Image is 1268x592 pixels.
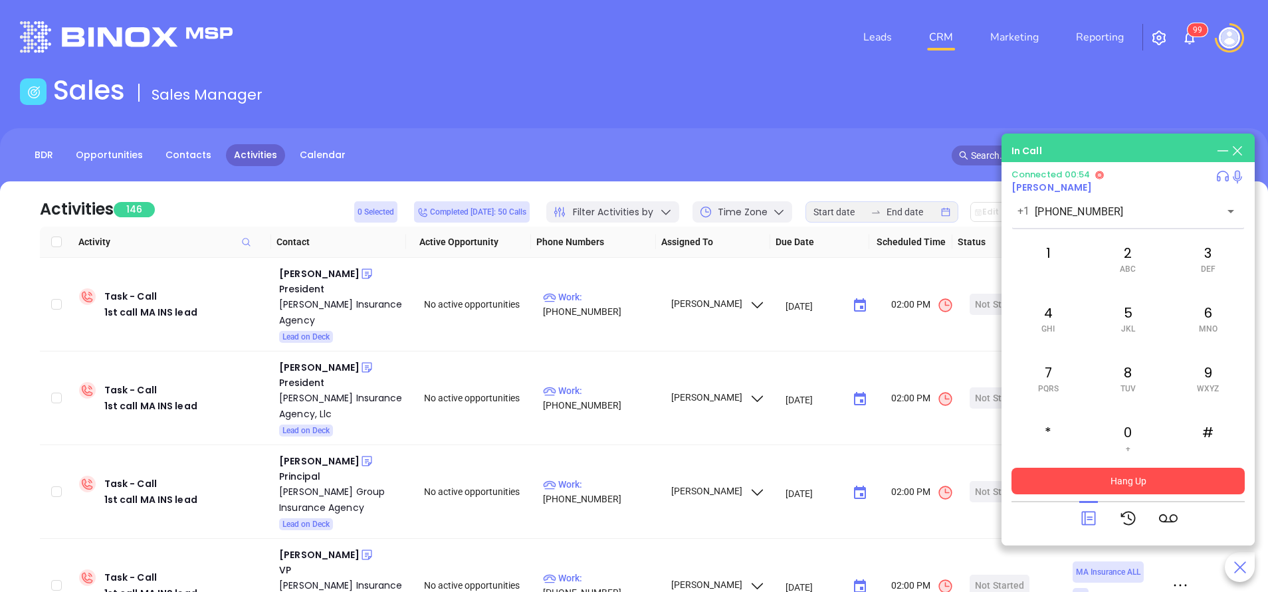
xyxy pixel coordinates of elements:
[424,297,532,312] div: No active opportunities
[152,84,263,105] span: Sales Manager
[104,304,197,320] div: 1st call MA INS lead
[1172,411,1245,464] div: #
[68,144,151,166] a: Opportunities
[573,205,653,219] span: Filter Activities by
[40,197,114,221] div: Activities
[975,387,1024,409] div: Not Started
[53,74,125,106] h1: Sales
[104,492,197,508] div: 1st call MA INS lead
[1219,27,1240,49] img: user
[78,235,266,249] span: Activity
[970,202,1045,222] button: Edit Due Date
[1151,30,1167,46] img: iconSetting
[1172,351,1245,405] div: 9
[669,392,766,403] span: [PERSON_NAME]
[1197,384,1219,393] span: WXYZ
[1091,232,1164,285] div: 2
[975,294,1024,315] div: Not Started
[226,144,285,166] a: Activities
[279,453,360,469] div: [PERSON_NAME]
[1091,351,1164,405] div: 8
[669,579,766,590] span: [PERSON_NAME]
[1017,203,1029,219] p: +1
[887,205,938,219] input: End date
[279,390,405,422] div: [PERSON_NAME] Insurance Agency, Llc
[543,479,582,490] span: Work :
[1011,168,1062,181] span: Connected
[1011,144,1042,158] div: In Call
[104,398,197,414] div: 1st call MA INS lead
[543,385,582,396] span: Work :
[282,423,330,438] span: Lead on Deck
[424,391,532,405] div: No active opportunities
[847,292,873,319] button: Choose date, selected date is Oct 6, 2025
[656,227,770,258] th: Assigned To
[543,383,659,413] p: [PHONE_NUMBER]
[770,227,869,258] th: Due Date
[1121,324,1135,334] span: JKL
[1126,444,1130,453] span: +
[279,359,360,375] div: [PERSON_NAME]
[1011,292,1085,345] div: 4
[985,24,1044,50] a: Marketing
[891,484,954,501] span: 02:00 PM
[1011,232,1085,285] div: 1
[1041,324,1055,334] span: GHI
[858,24,897,50] a: Leads
[1091,411,1164,464] div: 0
[1201,264,1215,274] span: DEF
[1120,264,1136,274] span: ABC
[1071,24,1129,50] a: Reporting
[1188,23,1208,37] sup: 99
[1199,324,1217,334] span: MNO
[786,486,842,500] input: MM/DD/YYYY
[786,393,842,406] input: MM/DD/YYYY
[531,227,656,258] th: Phone Numbers
[1172,232,1245,285] div: 3
[543,292,582,302] span: Work :
[1038,384,1059,393] span: PQRS
[271,227,407,258] th: Contact
[114,202,155,217] span: 146
[279,296,405,328] a: [PERSON_NAME] Insurance Agency
[543,477,659,506] p: [PHONE_NUMBER]
[1193,25,1198,35] span: 9
[871,207,881,217] span: swap-right
[669,298,766,309] span: [PERSON_NAME]
[1120,384,1136,393] span: TUV
[971,148,1210,163] input: Search…
[891,391,954,407] span: 02:00 PM
[924,24,958,50] a: CRM
[282,517,330,532] span: Lead on Deck
[847,480,873,506] button: Choose date, selected date is Oct 6, 2025
[279,484,405,516] a: [PERSON_NAME] Group Insurance Agency
[417,205,526,219] span: Completed [DATE]: 50 Calls
[543,290,659,319] p: [PHONE_NUMBER]
[975,481,1024,502] div: Not Started
[27,144,61,166] a: BDR
[1011,181,1092,194] span: [PERSON_NAME]
[1076,565,1140,579] span: MA Insurance ALL
[279,266,360,282] div: [PERSON_NAME]
[292,144,354,166] a: Calendar
[718,205,768,219] span: Time Zone
[669,486,766,496] span: [PERSON_NAME]
[279,282,405,296] div: President
[1065,168,1091,181] span: 00:54
[1198,25,1202,35] span: 9
[104,382,197,414] div: Task - Call
[20,21,233,52] img: logo
[847,386,873,413] button: Choose date, selected date is Oct 6, 2025
[358,205,394,219] span: 0 Selected
[158,144,219,166] a: Contacts
[786,299,842,312] input: MM/DD/YYYY
[1221,202,1240,221] button: Open
[1011,468,1245,494] button: Hang Up
[871,207,881,217] span: to
[104,288,197,320] div: Task - Call
[279,375,405,390] div: President
[279,563,405,577] div: VP
[543,573,582,583] span: Work :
